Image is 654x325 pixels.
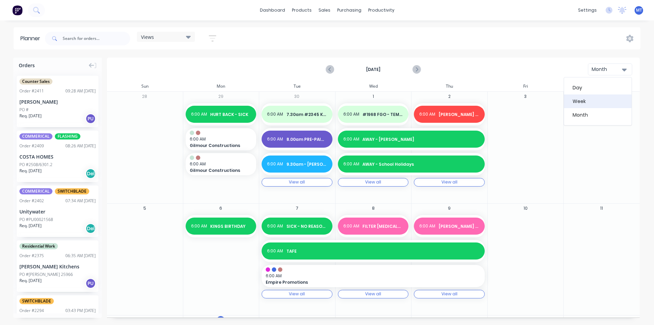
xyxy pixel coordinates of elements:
div: Day [564,81,632,94]
span: Counter Sales [19,78,52,85]
span: Gilmour Constructions [190,143,246,149]
div: View all [289,180,305,184]
div: Unitywater [19,208,96,215]
div: Tue [259,81,335,91]
span: 6:00 AM [191,111,207,118]
button: 15 [369,316,377,324]
span: Req. [DATE] [19,113,42,119]
button: 16 [445,316,453,324]
div: Week [564,94,632,108]
span: 6:00 AM [343,161,359,167]
div: 6:00 AMKINGS BIRTHDAY [186,215,256,237]
span: 6:00 AM [343,136,359,143]
button: 12 [141,316,149,324]
span: AWAY - School Holidays [362,161,479,167]
strong: [DATE] [339,67,407,73]
button: 11 [597,204,606,212]
div: Sun [107,81,183,91]
span: 6:00 AM [266,273,477,279]
button: 10 [521,204,530,212]
span: 6:00 AM [191,223,207,230]
div: 6:00 AMGilmour Constructions [186,153,256,175]
span: TAFE [286,248,479,254]
div: Wed [335,81,411,91]
button: 29 [217,92,225,101]
span: 7.30am #2345 KIMSIA ESTATE _ TEMPLATE [286,112,327,118]
span: Req. [DATE] [19,278,42,284]
div: Planner [20,34,44,43]
button: 2 [445,92,453,101]
span: 6:00 AM [419,111,435,118]
span: Empire Promotions [266,279,459,285]
button: 6 [217,204,225,212]
div: Order # 2375 [19,253,44,259]
button: 5 [141,204,149,212]
div: 6:00 AMAWAY - School Holidays [338,153,485,175]
div: 6:00 AMGilmour Constructions [186,128,256,150]
div: 6:00 AMAWAY - [PERSON_NAME] [338,128,485,150]
span: Req. [DATE] [19,223,42,229]
span: 6:00 AM [419,223,435,230]
button: 9 [445,204,453,212]
button: 30 [293,92,301,101]
span: 6:00 AM [343,111,359,118]
div: 6:00 AM[PERSON_NAME] - CONTAINER [414,103,485,125]
div: 03:43 PM [DATE] [65,308,96,314]
div: Order # 2294 [19,308,44,314]
div: 6:00 AMSICK - NO REASON GIVEN [262,215,332,237]
div: View all [289,292,305,296]
button: Next page [412,65,420,74]
div: Month [592,66,623,73]
div: Thu [411,81,487,91]
button: 28 [141,92,149,101]
div: PO #PU00021568 [19,217,53,223]
div: 6:00 AM[PERSON_NAME] - CONTAINER COMPLETE [414,215,485,237]
button: Previous page [326,65,334,74]
span: SICK - NO REASON GIVEN [286,223,327,230]
button: Month [588,63,632,75]
div: 08:26 AM [DATE] [65,143,96,149]
span: 6:00 AM [267,111,283,118]
div: Del [85,168,96,179]
button: 1 [369,92,377,101]
div: PO #2508/6301.2 [19,162,52,168]
div: View all [365,292,381,296]
div: 06:35 AM [DATE] [65,253,96,259]
div: Fri [487,81,564,91]
span: Gilmour Constructions [190,167,246,174]
div: purchasing [334,5,365,15]
div: 07:34 AM [DATE] [65,198,96,204]
span: FLASHING [55,133,80,139]
span: FILTER [MEDICAL_DATA] - DROP OFF TO SIMTARS [362,223,403,230]
div: PO # [19,107,29,113]
span: 6:00 AM [267,161,283,167]
button: 14 [293,316,301,324]
span: 8.00am PRE-PAINT INSPECTION [286,136,327,143]
div: 6:00 AMFILTER [MEDICAL_DATA] - DROP OFF TO SIMTARS [338,215,409,237]
span: Orders [19,62,35,69]
button: 17 [521,316,530,324]
span: [PERSON_NAME] - CONTAINER COMPLETE [439,223,479,230]
div: 6:00 AM#1968 FGO - TEMPLATE HATCHED CHICKEN [338,103,409,125]
span: Views [141,33,154,41]
span: 6:00 AM [267,223,283,230]
span: COMMERICAL [19,188,52,194]
div: View all [365,180,381,184]
span: 6:00 AM [267,248,283,254]
div: sales [315,5,334,15]
span: 9.30am - [PERSON_NAME] - SCU [286,161,327,167]
div: Order # 2402 [19,198,44,204]
div: 6:00 AM8.00am PRE-PAINT INSPECTION [262,128,332,150]
button: 18 [597,316,606,324]
div: Mon [183,81,259,91]
button: 3 [521,92,530,101]
span: AWAY - [PERSON_NAME] [362,136,479,143]
span: COMMERICAL [19,133,52,139]
span: #1968 FGO - TEMPLATE HATCHED CHICKEN [362,112,403,118]
div: COSTA HOMES [19,153,96,160]
div: View all [441,180,457,184]
div: PU [85,114,96,124]
span: HURT BACK - SICK [210,112,251,118]
span: [PERSON_NAME] - CONTAINER [439,112,479,118]
div: Month [564,108,632,122]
